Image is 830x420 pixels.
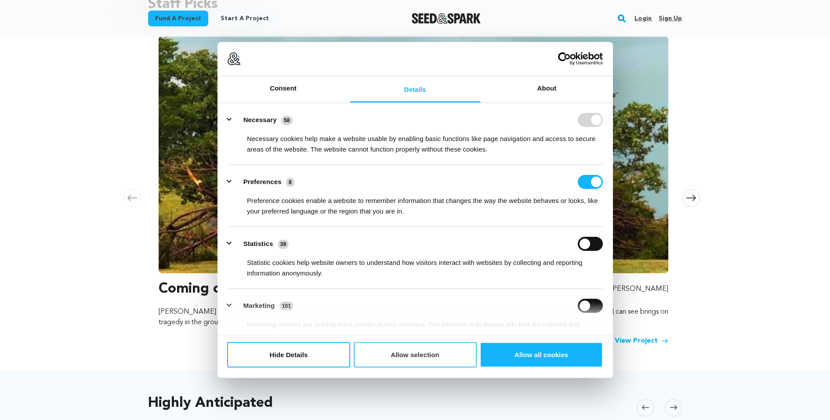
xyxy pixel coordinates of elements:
[148,397,273,409] h2: Highly Anticipated
[227,299,299,313] button: Marketing (101)
[159,36,668,273] img: Coming of Rage image
[227,52,241,66] img: logo
[286,178,294,187] span: 8
[243,116,277,123] label: Necessary
[217,76,349,102] a: Consent
[243,240,273,247] label: Statistics
[227,313,603,340] div: Marketing cookies are used to track visitors across websites. The intention is to display ads tha...
[349,76,481,102] a: Details
[281,116,293,125] span: 58
[148,11,208,26] a: Fund a project
[227,342,350,368] button: Hide Details
[278,240,289,249] span: 39
[227,237,294,251] button: Statistics (39)
[615,336,668,346] a: View Project
[354,342,477,368] button: Allow selection
[227,251,603,279] div: Statistic cookies help website owners to understand how visitors interact with websites by collec...
[243,178,282,185] label: Preferences
[243,302,275,309] label: Marketing
[634,11,652,25] a: Login
[481,76,613,102] a: About
[526,52,603,65] a: Usercentrics Cookiebot - opens in a new window
[159,279,264,300] h3: Coming of Rage
[227,113,298,127] button: Necessary (58)
[279,302,294,311] span: 101
[412,13,481,24] img: Seed&Spark Logo Dark Mode
[214,11,276,26] a: Start a project
[480,342,603,368] button: Allow all cookies
[227,127,603,155] div: Necessary cookies help make a website usable by enabling basic functions like page navigation and...
[412,13,481,24] a: Seed&Spark Homepage
[159,307,668,328] p: [PERSON_NAME] attempts to reconnect with her best friend [PERSON_NAME] on a camping trip. When a ...
[227,189,603,217] div: Preference cookies enable a website to remember information that changes the way the website beha...
[227,175,300,189] button: Preferences (8)
[659,11,682,25] a: Sign up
